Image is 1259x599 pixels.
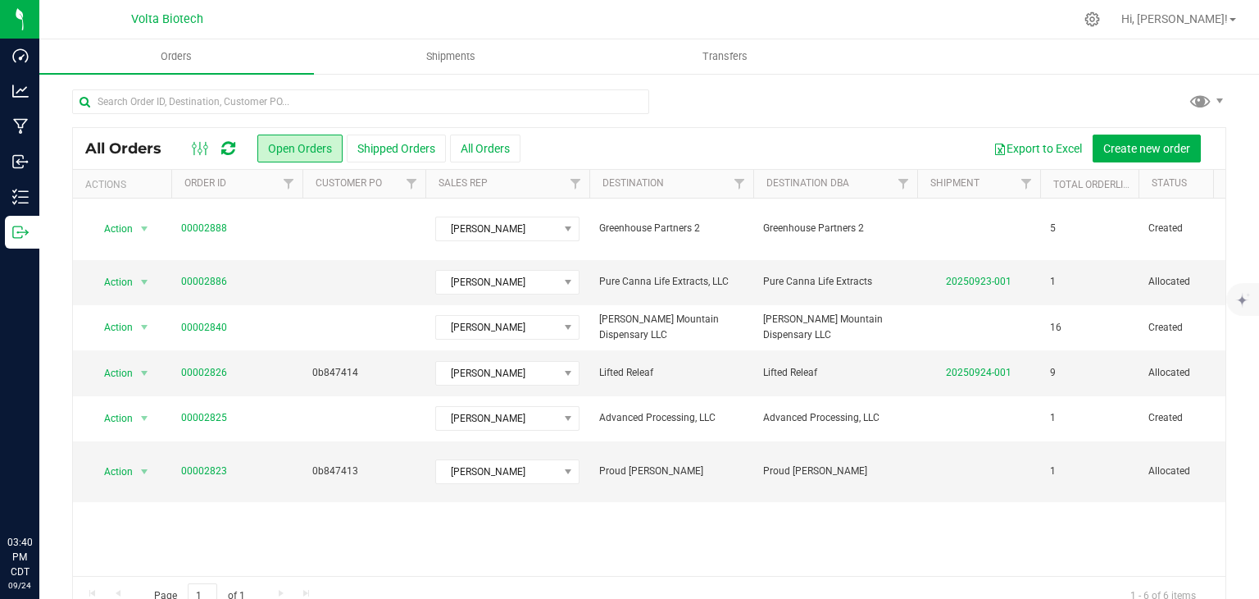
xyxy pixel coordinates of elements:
div: Actions [85,179,165,190]
span: select [134,217,155,240]
a: 00002823 [181,464,227,479]
span: Proud [PERSON_NAME] [763,464,907,479]
button: Export to Excel [983,135,1093,162]
span: All Orders [85,139,178,158]
span: select [134,407,155,430]
span: select [134,271,155,294]
div: Manage settings [1082,11,1102,27]
a: Destination DBA [766,177,849,189]
button: Open Orders [257,135,343,162]
span: 9 [1050,365,1056,381]
inline-svg: Dashboard [12,48,29,64]
a: Destination [602,177,664,189]
a: Filter [398,170,425,198]
span: 0b847413 [312,464,416,479]
span: 1 [1050,464,1056,479]
a: Transfers [589,39,863,74]
span: select [134,460,155,483]
span: Action [89,407,134,430]
button: All Orders [450,135,520,162]
a: 00002840 [181,320,227,336]
span: Shipments [404,49,498,64]
span: select [134,316,155,339]
span: 1 [1050,410,1056,426]
inline-svg: Inbound [12,153,29,170]
span: Greenhouse Partners 2 [763,221,907,236]
span: Allocated [1148,464,1252,479]
a: Filter [726,170,753,198]
a: 20250924-001 [946,367,1011,378]
a: Filter [890,170,917,198]
span: Lifted Releaf [599,365,743,381]
span: Action [89,316,134,339]
a: Status [1152,177,1187,189]
span: Create new order [1103,142,1190,155]
inline-svg: Outbound [12,224,29,240]
span: [PERSON_NAME] [436,460,558,483]
span: Created [1148,320,1252,336]
span: Allocated [1148,274,1252,290]
a: 00002826 [181,365,227,381]
inline-svg: Analytics [12,83,29,99]
span: Action [89,217,134,240]
span: 0b847414 [312,365,416,381]
a: Filter [1013,170,1040,198]
span: 5 [1050,221,1056,236]
span: Pure Canna Life Extracts [763,274,907,290]
a: Shipment [930,177,979,189]
span: Created [1148,221,1252,236]
a: Shipments [314,39,589,74]
a: Sales Rep [439,177,488,189]
span: [PERSON_NAME] [436,316,558,339]
span: Action [89,271,134,294]
span: [PERSON_NAME] [436,407,558,430]
span: Action [89,460,134,483]
span: Proud [PERSON_NAME] [599,464,743,479]
inline-svg: Manufacturing [12,118,29,135]
span: Advanced Processing, LLC [763,410,907,426]
span: Orders [139,49,214,64]
span: Allocated [1148,365,1252,381]
button: Create new order [1093,135,1201,162]
a: 00002888 [181,221,227,236]
a: 00002886 [181,274,227,290]
span: Pure Canna Life Extracts, LLC [599,274,743,290]
inline-svg: Inventory [12,189,29,205]
span: [PERSON_NAME] [436,271,558,294]
a: Filter [275,170,302,198]
button: Shipped Orders [347,135,446,162]
a: 20250923-001 [946,276,1011,287]
iframe: Resource center [16,468,66,517]
a: Order ID [184,177,226,189]
span: [PERSON_NAME] [436,217,558,240]
p: 09/24 [7,579,32,592]
span: [PERSON_NAME] Mountain Dispensary LLC [599,312,743,343]
span: Volta Biotech [131,12,203,26]
span: Greenhouse Partners 2 [599,221,743,236]
a: Customer PO [316,177,382,189]
a: Orders [39,39,314,74]
span: Hi, [PERSON_NAME]! [1121,12,1228,25]
span: Advanced Processing, LLC [599,410,743,426]
span: [PERSON_NAME] [436,362,558,385]
a: 00002825 [181,410,227,426]
p: 03:40 PM CDT [7,535,32,579]
span: Lifted Releaf [763,365,907,381]
span: 1 [1050,274,1056,290]
span: Action [89,362,134,385]
span: Transfers [680,49,770,64]
input: Search Order ID, Destination, Customer PO... [72,89,649,114]
span: select [134,362,155,385]
a: Total Orderlines [1053,179,1142,190]
a: Filter [562,170,589,198]
span: 16 [1050,320,1061,336]
span: Created [1148,410,1252,426]
span: [PERSON_NAME] Mountain Dispensary LLC [763,312,907,343]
